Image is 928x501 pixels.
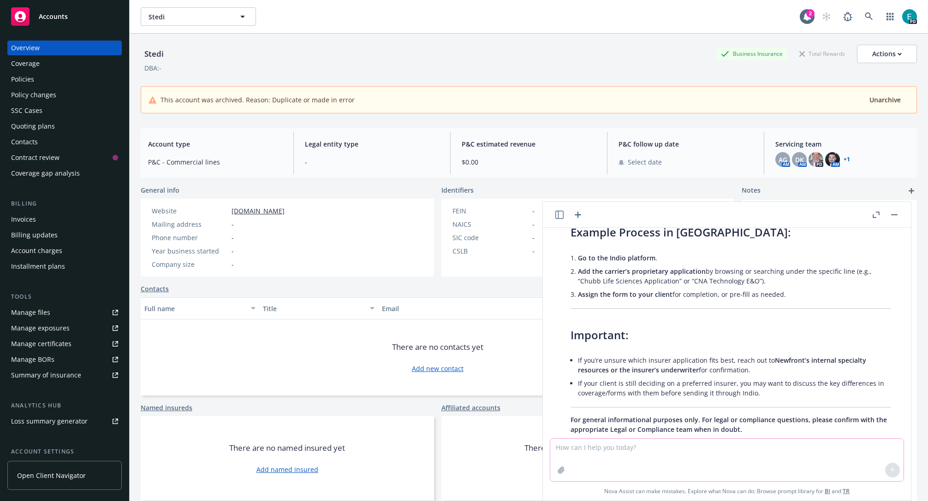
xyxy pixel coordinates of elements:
[860,7,878,26] a: Search
[11,414,88,429] div: Loss summary generator
[532,246,535,256] span: -
[817,7,836,26] a: Start snowing
[232,246,234,256] span: -
[775,139,910,149] span: Servicing team
[825,487,830,495] a: BI
[152,259,228,269] div: Company size
[578,267,706,276] span: Add the carrier’s proprietary application
[716,48,787,59] div: Business Insurance
[902,9,917,24] img: photo
[452,206,529,216] div: FEIN
[149,12,228,22] span: Stedi
[619,139,753,149] span: P&C follow up date
[39,13,68,20] span: Accounts
[11,305,50,320] div: Manage files
[11,352,54,367] div: Manage BORs
[11,119,55,134] div: Quoting plans
[144,304,245,313] div: Full name
[263,304,364,313] div: Title
[839,7,857,26] a: Report a Bug
[11,243,62,258] div: Account charges
[7,243,122,258] a: Account charges
[161,95,355,105] span: This account was archived. Reason: Duplicate or made in error
[604,482,850,501] span: Nova Assist can make mistakes. Explore what Nova can do: Browse prompt library for and
[571,415,887,434] span: For general informational purposes only. For legal or compliance questions, please confirm with t...
[152,219,228,229] div: Mailing address
[795,155,804,165] span: DK
[11,228,58,242] div: Billing updates
[7,259,122,274] a: Installment plans
[392,342,483,353] span: There are no contacts yet
[844,157,850,162] a: +1
[7,119,122,134] a: Quoting plans
[441,403,500,413] a: Affiliated accounts
[232,206,285,215] a: [DOMAIN_NAME]
[141,403,192,413] a: Named insureds
[578,253,655,262] span: Go to the Indio platform
[578,265,891,288] li: by browsing or searching under the specific line (e.g., “Chubb Life Sciences Application” or “CNA...
[305,157,439,167] span: -
[7,447,122,456] div: Account settings
[7,166,122,181] a: Coverage gap analysis
[7,212,122,227] a: Invoices
[148,139,282,149] span: Account type
[11,166,80,181] div: Coverage gap analysis
[806,9,815,18] div: 2
[11,41,40,55] div: Overview
[532,219,535,229] span: -
[578,290,672,299] span: Assign the form to your client
[7,150,122,165] a: Contract review
[11,368,81,383] div: Summary of insurance
[17,471,86,480] span: Open Client Navigator
[144,63,161,73] div: DBA: -
[906,185,917,196] a: add
[141,48,167,60] div: Stedi
[441,185,474,195] span: Identifiers
[382,304,562,313] div: Email
[232,259,234,269] span: -
[452,233,529,242] div: SIC code
[232,233,234,242] span: -
[742,185,761,196] span: Notes
[152,206,228,216] div: Website
[141,185,179,195] span: General info
[809,152,823,167] img: photo
[141,7,256,26] button: Stedi
[412,364,464,373] a: Add new contact
[232,219,234,229] span: -
[152,233,228,242] div: Phone number
[578,354,891,377] li: If you’re unsure which insurer application fits best, reach out to for confirmation.
[11,150,59,165] div: Contract review
[578,288,891,301] li: for completion, or pre-fill as needed.
[7,228,122,242] a: Billing updates
[7,401,122,410] div: Analytics hub
[141,297,259,319] button: Full name
[872,45,902,63] div: Actions
[11,212,36,227] div: Invoices
[869,95,901,104] span: Unarchive
[141,284,169,294] a: Contacts
[11,321,70,336] div: Manage exposures
[452,219,529,229] div: NAICS
[7,88,122,102] a: Policy changes
[452,246,529,256] div: CSLB
[7,321,122,336] a: Manage exposures
[532,233,535,242] span: -
[7,103,122,118] a: SSC Cases
[881,7,899,26] a: Switch app
[462,139,596,149] span: P&C estimated revenue
[524,442,651,454] span: There are no affiliated accounts yet
[11,336,71,351] div: Manage certificates
[843,487,850,495] a: TR
[578,356,866,374] span: Newfront’s internal specialty resources or the insurer’s underwriter
[578,377,891,400] li: If your client is still deciding on a preferred insurer, you may want to discuss the key differen...
[795,48,850,59] div: Total Rewards
[7,72,122,87] a: Policies
[11,135,38,149] div: Contacts
[7,336,122,351] a: Manage certificates
[7,56,122,71] a: Coverage
[7,4,122,29] a: Accounts
[825,152,840,167] img: photo
[869,94,902,106] button: Unarchive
